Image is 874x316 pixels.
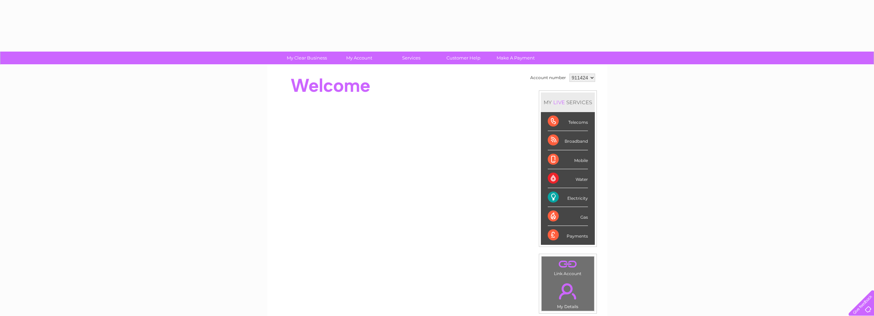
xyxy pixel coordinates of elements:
[548,226,588,244] div: Payments
[548,169,588,188] div: Water
[548,131,588,150] div: Broadband
[331,52,387,64] a: My Account
[529,72,568,84] td: Account number
[548,188,588,207] div: Electricity
[548,150,588,169] div: Mobile
[435,52,492,64] a: Customer Help
[543,279,592,303] a: .
[541,277,594,311] td: My Details
[548,207,588,226] div: Gas
[548,112,588,131] div: Telecoms
[487,52,544,64] a: Make A Payment
[383,52,440,64] a: Services
[279,52,335,64] a: My Clear Business
[541,256,594,278] td: Link Account
[543,258,592,270] a: .
[541,92,595,112] div: MY SERVICES
[552,99,566,106] div: LIVE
